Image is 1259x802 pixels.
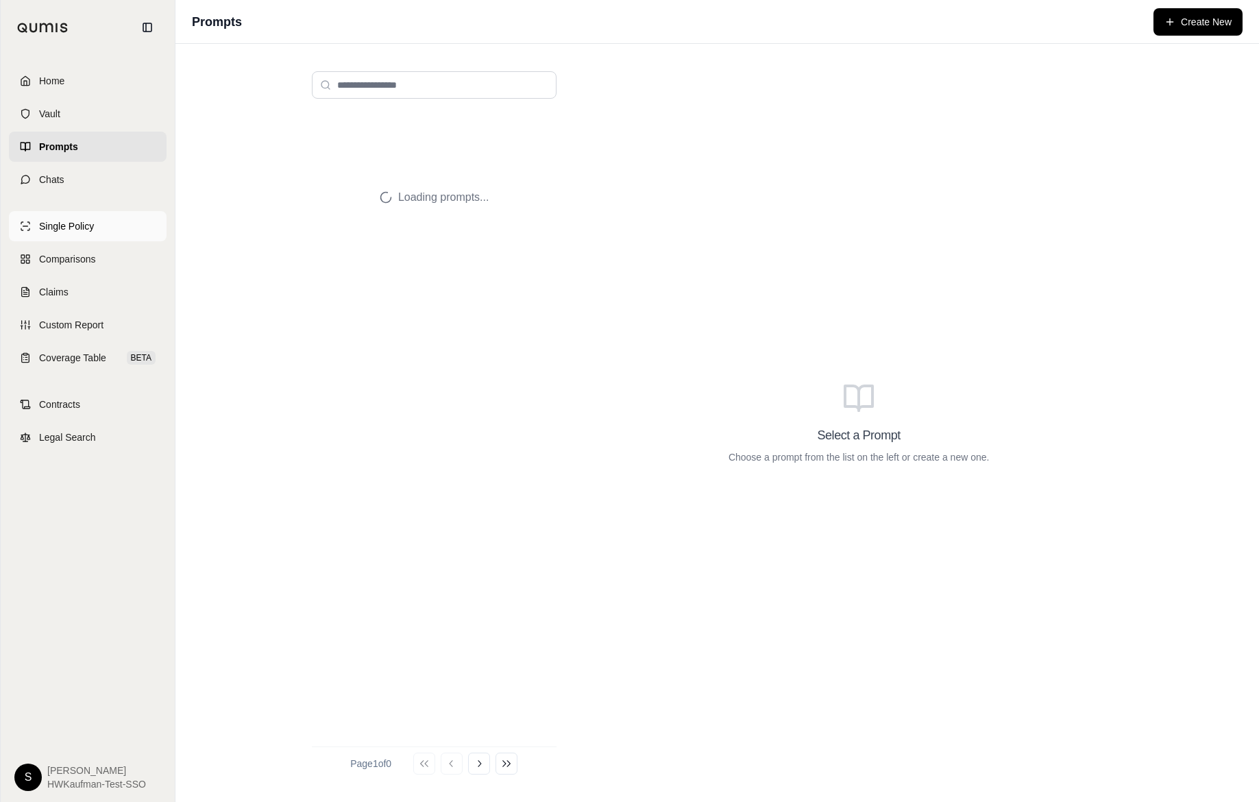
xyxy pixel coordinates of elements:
a: Single Policy [9,211,167,241]
a: Vault [9,99,167,129]
a: Custom Report [9,310,167,340]
a: Home [9,66,167,96]
span: Custom Report [39,318,103,332]
h1: Prompts [192,12,242,32]
a: Prompts [9,132,167,162]
span: Single Policy [39,219,94,233]
h3: Select a Prompt [818,426,901,445]
span: BETA [127,351,156,365]
span: [PERSON_NAME] [47,764,146,777]
p: Choose a prompt from the list on the left or create a new one. [729,450,990,464]
a: Comparisons [9,244,167,274]
span: Coverage Table [39,351,106,365]
a: Coverage TableBETA [9,343,167,373]
span: HWKaufman-Test-SSO [47,777,146,791]
img: Qumis Logo [17,23,69,33]
span: Home [39,74,64,88]
div: S [14,764,42,791]
div: Page 1 of 0 [350,757,391,770]
span: Prompts [39,140,78,154]
a: Chats [9,165,167,195]
button: Collapse sidebar [136,16,158,38]
a: Claims [9,277,167,307]
a: Contracts [9,389,167,420]
span: Vault [39,107,60,121]
span: Legal Search [39,430,96,444]
span: Contracts [39,398,80,411]
div: Loading prompts... [312,110,557,285]
button: Create New [1153,8,1243,36]
span: Claims [39,285,69,299]
span: Comparisons [39,252,95,266]
a: Legal Search [9,422,167,452]
span: Chats [39,173,64,186]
